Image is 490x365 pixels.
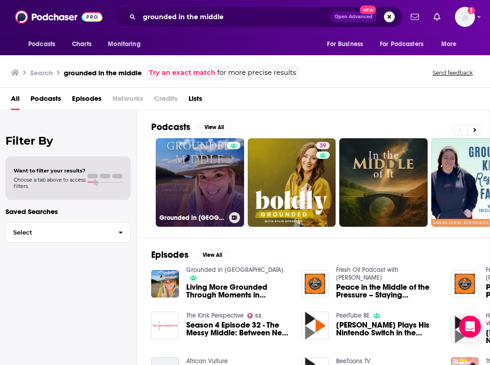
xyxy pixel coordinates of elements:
[247,313,262,318] a: 53
[336,312,370,319] a: PeerTube BE
[301,270,329,298] img: Peace in the Middle of the Pressure – Staying grounded in God’s presence
[336,283,440,299] a: Peace in the Middle of the Pressure – Staying grounded in God’s presence
[331,11,377,22] button: Open AdvancedNew
[430,9,444,25] a: Show notifications dropdown
[455,7,475,27] button: Show profile menu
[196,250,229,261] button: View All
[451,270,479,298] img: Peace in the Middle of the Pressure – Staying grounded in God’s presence
[380,38,424,51] span: For Podcasters
[15,8,102,26] img: Podchaser - Follow, Share and Rate Podcasts
[72,38,92,51] span: Charts
[151,121,230,133] a: PodcastsView All
[154,91,178,110] span: Credits
[28,38,55,51] span: Podcasts
[159,214,225,222] h3: Grounded in [GEOGRAPHIC_DATA].
[72,91,102,110] a: Episodes
[5,222,131,243] button: Select
[5,134,131,147] h2: Filter By
[30,68,53,77] h3: Search
[112,91,143,110] span: Networks
[435,36,468,53] button: open menu
[320,141,326,151] span: 39
[248,138,336,227] a: 39
[156,138,244,227] a: Grounded in [GEOGRAPHIC_DATA].
[22,36,67,53] button: open menu
[198,122,230,133] button: View All
[186,357,228,365] a: African Vulture
[114,6,403,27] div: Search podcasts, credits, & more...
[321,36,374,53] button: open menu
[14,167,86,174] span: Want to filter your results?
[336,321,440,337] a: Caillou Plays His Nintendo Switch in the Middle of the Night/Grounded
[441,38,457,51] span: More
[186,266,285,274] a: Grounded in the Middle.
[186,312,244,319] a: The Kink Perspective
[102,36,152,53] button: open menu
[186,321,290,337] a: Season 4 Episode 32 - The Messy Middle: Between New and Grounded...
[217,68,296,78] span: for more precise results
[336,266,398,282] a: Fresh Oil Podcast with Keith Manley
[6,229,111,235] span: Select
[5,207,131,216] p: Saved Searches
[336,357,370,365] a: BeeToons TV
[151,270,179,298] img: Living More Grounded Through Moments in the Middle
[327,38,363,51] span: For Business
[149,68,215,78] a: Try an exact match
[455,7,475,27] span: Logged in as BenLaurro
[66,36,97,53] a: Charts
[186,283,290,299] span: Living More Grounded Through Moments in [GEOGRAPHIC_DATA]
[336,321,440,337] span: [PERSON_NAME] Plays His Nintendo Switch in the Middle of the Night/Grounded
[64,68,142,77] h3: grounded in the middle
[459,316,481,338] div: Open Intercom Messenger
[151,249,229,261] a: EpisodesView All
[151,121,190,133] h2: Podcasts
[11,91,20,110] a: All
[301,312,329,339] img: Caillou Plays His Nintendo Switch in the Middle of the Night/Grounded
[189,91,202,110] a: Lists
[430,69,475,77] button: Send feedback
[455,7,475,27] img: User Profile
[151,312,179,339] img: Season 4 Episode 32 - The Messy Middle: Between New and Grounded...
[14,177,86,189] span: Choose a tab above to access filters.
[108,38,140,51] span: Monitoring
[374,36,437,53] button: open menu
[451,316,479,344] img: Caillou Plays His Nintendo Switch in the Middle of the Night/Grounded
[151,249,189,261] h2: Episodes
[316,142,330,149] a: 39
[186,283,290,299] a: Living More Grounded Through Moments in the Middle
[407,9,423,25] a: Show notifications dropdown
[360,5,376,14] span: New
[468,7,475,14] svg: Add a profile image
[336,283,440,299] span: Peace in the Middle of the Pressure – Staying grounded in [DEMOGRAPHIC_DATA]’s presence
[335,15,373,19] span: Open Advanced
[31,91,61,110] a: Podcasts
[139,10,331,24] input: Search podcasts, credits, & more...
[255,314,261,318] span: 53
